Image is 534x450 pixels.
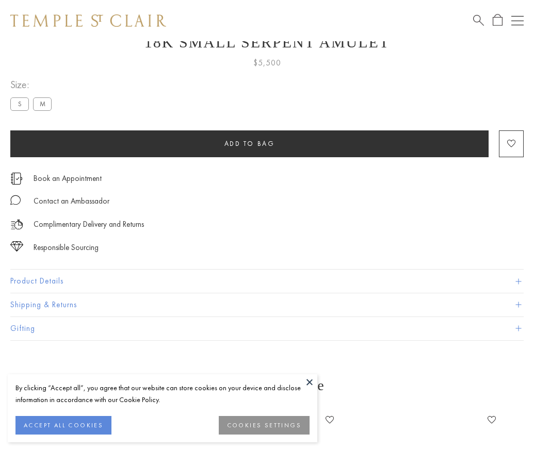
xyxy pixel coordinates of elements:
[10,14,166,27] img: Temple St. Clair
[15,416,111,435] button: ACCEPT ALL COOKIES
[493,14,503,27] a: Open Shopping Bag
[10,270,524,293] button: Product Details
[34,241,99,254] div: Responsible Sourcing
[10,293,524,316] button: Shipping & Returns
[10,76,56,93] span: Size:
[10,130,489,157] button: Add to bag
[10,195,21,205] img: MessageIcon-01_2.svg
[10,241,23,252] img: icon_sourcing.svg
[10,97,29,110] label: S
[33,97,52,110] label: M
[224,139,275,148] span: Add to bag
[10,173,23,185] img: icon_appointment.svg
[10,34,524,51] h1: 18K Small Serpent Amulet
[473,14,484,27] a: Search
[511,14,524,27] button: Open navigation
[10,317,524,340] button: Gifting
[34,173,102,184] a: Book an Appointment
[34,195,109,208] div: Contact an Ambassador
[15,382,310,406] div: By clicking “Accept all”, you agree that our website can store cookies on your device and disclos...
[253,56,281,70] span: $5,500
[219,416,310,435] button: COOKIES SETTINGS
[34,218,144,231] p: Complimentary Delivery and Returns
[10,218,23,231] img: icon_delivery.svg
